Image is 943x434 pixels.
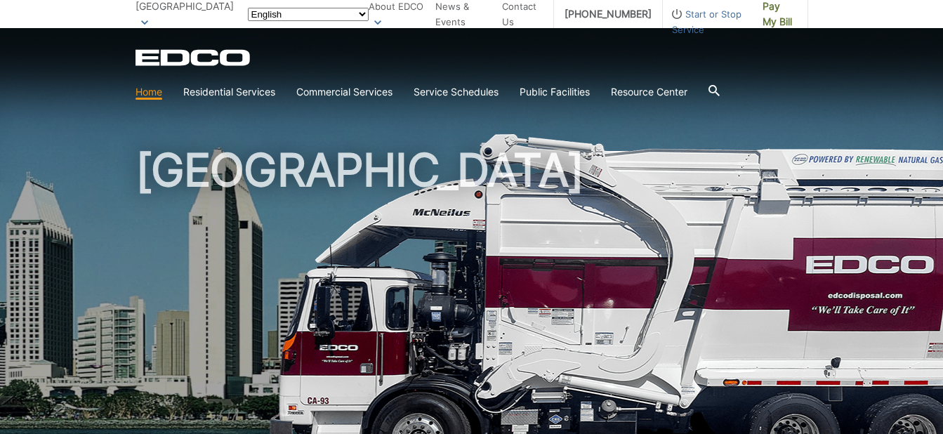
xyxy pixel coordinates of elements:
a: Public Facilities [520,84,590,100]
a: Residential Services [183,84,275,100]
a: Commercial Services [296,84,393,100]
select: Select a language [248,8,369,21]
a: EDCD logo. Return to the homepage. [136,49,252,66]
a: Home [136,84,162,100]
a: Service Schedules [414,84,499,100]
a: Resource Center [611,84,687,100]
